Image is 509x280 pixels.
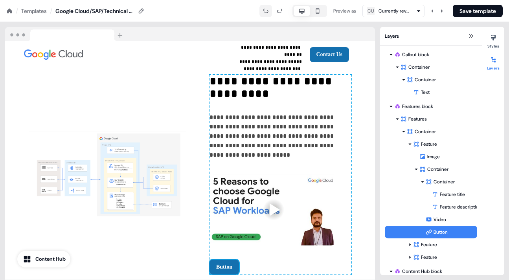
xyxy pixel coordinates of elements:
[16,7,18,15] div: /
[333,7,356,15] div: Preview as
[419,153,477,161] div: Image
[413,88,477,96] div: Text
[426,228,477,236] div: Button
[24,49,83,60] img: Image
[419,165,474,173] div: Container
[482,31,504,49] button: Styles
[385,100,477,264] div: Features blockFeaturesContainerFeatureImageContainerContainerFeature titleFeature descriptionVide...
[432,190,477,198] div: Feature title
[385,48,477,99] div: Callout blockContainerContainerText
[394,267,474,275] div: Content Hub block
[385,201,477,213] div: Feature description
[55,7,134,15] div: Google Cloud/SAP/Technical v2.5
[385,125,477,264] div: ContainerFeatureImageContainerContainerFeature titleFeature descriptionVideoButtonFeatureFeature
[385,163,477,238] div: ContainerContainerFeature titleFeature descriptionVideoButton
[380,27,482,46] div: Layers
[385,138,477,238] div: FeatureImageContainerContainerFeature titleFeature descriptionVideoButton
[35,255,66,263] div: Content Hub
[407,128,474,135] div: Container
[394,102,474,110] div: Features block
[426,178,474,186] div: Container
[385,213,477,226] div: Video
[385,61,477,99] div: ContainerContainerText
[413,241,474,249] div: Feature
[50,7,52,15] div: /
[453,5,503,17] button: Save template
[413,140,474,148] div: Feature
[379,7,410,15] div: Currently reviewing new employment opps
[432,203,477,211] div: Feature description
[385,176,477,213] div: ContainerFeature titleFeature description
[385,113,477,264] div: FeaturesContainerFeatureImageContainerContainerFeature titleFeature descriptionVideoButtonFeature...
[401,115,474,123] div: Features
[362,5,424,17] button: CUCurrently reviewing new employment opps
[394,51,474,59] div: Callout block
[385,188,477,201] div: Feature title
[29,116,186,234] img: Image
[385,73,477,99] div: ContainerText
[385,86,477,99] div: Text
[401,63,474,71] div: Container
[209,260,239,275] button: Button
[482,53,504,71] button: Layers
[385,150,477,163] div: Image
[21,7,47,15] a: Templates
[17,251,70,267] button: Content Hub
[24,49,142,60] div: Image
[5,27,126,41] img: Browser topbar
[407,76,474,84] div: Container
[368,7,374,15] div: CU
[310,47,349,62] button: Contact Us
[426,216,477,223] div: Video
[413,253,474,261] div: Feature
[385,251,477,264] div: Feature
[385,226,477,238] div: Button
[385,238,477,251] div: Feature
